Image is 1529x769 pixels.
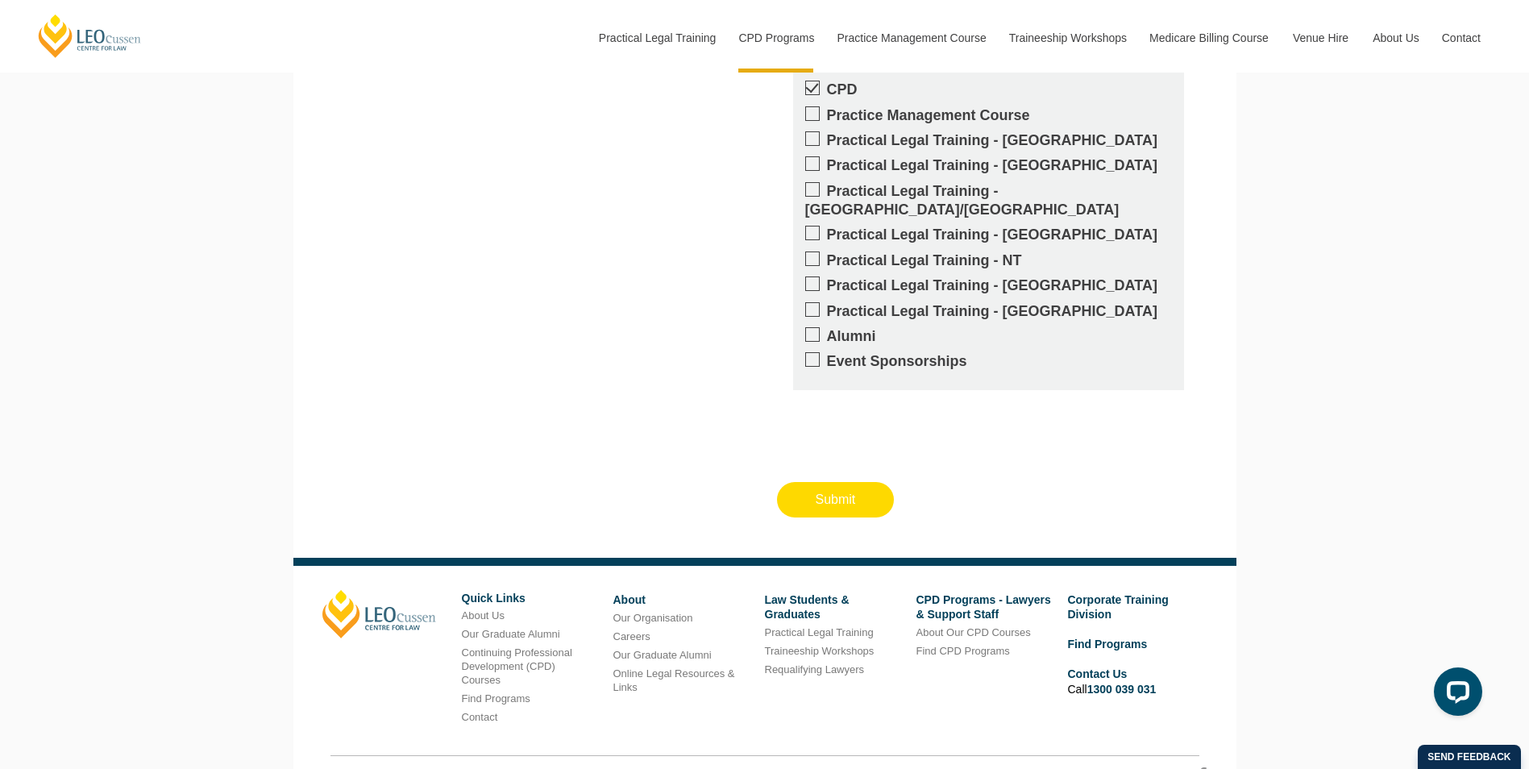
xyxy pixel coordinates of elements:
[916,645,1010,657] a: Find CPD Programs
[462,592,601,605] h6: Quick Links
[765,663,865,675] a: Requalifying Lawyers
[805,226,1172,244] label: Practical Legal Training - [GEOGRAPHIC_DATA]
[805,182,1172,220] label: Practical Legal Training - [GEOGRAPHIC_DATA]/[GEOGRAPHIC_DATA]
[1281,3,1361,73] a: Venue Hire
[1430,3,1493,73] a: Contact
[805,327,1172,346] label: Alumni
[805,131,1172,150] label: Practical Legal Training - [GEOGRAPHIC_DATA]
[825,3,997,73] a: Practice Management Course
[613,630,650,642] a: Careers
[805,352,1172,371] label: Event Sponsorships
[462,609,505,621] a: About Us
[1068,667,1128,680] a: Contact Us
[1137,3,1281,73] a: Medicare Billing Course
[997,3,1137,73] a: Traineeship Workshops
[613,612,693,624] a: Our Organisation
[462,692,530,705] a: Find Programs
[1068,664,1207,698] li: Call
[462,711,498,723] a: Contact
[765,645,875,657] a: Traineeship Workshops
[613,649,712,661] a: Our Graduate Alumni
[765,593,850,621] a: Law Students & Graduates
[1087,683,1157,696] a: 1300 039 031
[805,106,1172,125] label: Practice Management Course
[36,13,143,59] a: [PERSON_NAME] Centre for Law
[1361,3,1430,73] a: About Us
[726,3,825,73] a: CPD Programs
[805,302,1172,321] label: Practical Legal Training - [GEOGRAPHIC_DATA]
[916,626,1031,638] a: About Our CPD Courses
[1068,593,1169,621] a: Corporate Training Division
[777,403,1022,466] iframe: reCAPTCHA
[805,251,1172,270] label: Practical Legal Training - NT
[613,593,646,606] a: About
[587,3,727,73] a: Practical Legal Training
[765,626,874,638] a: Practical Legal Training
[462,628,560,640] a: Our Graduate Alumni
[777,482,895,518] input: Submit
[1068,638,1148,651] a: Find Programs
[805,276,1172,295] label: Practical Legal Training - [GEOGRAPHIC_DATA]
[1421,661,1489,729] iframe: LiveChat chat widget
[916,593,1051,621] a: CPD Programs - Lawyers & Support Staff
[613,667,735,693] a: Online Legal Resources & Links
[462,646,572,686] a: Continuing Professional Development (CPD) Courses
[805,81,1172,99] label: CPD
[805,156,1172,175] label: Practical Legal Training - [GEOGRAPHIC_DATA]
[322,590,436,638] a: [PERSON_NAME]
